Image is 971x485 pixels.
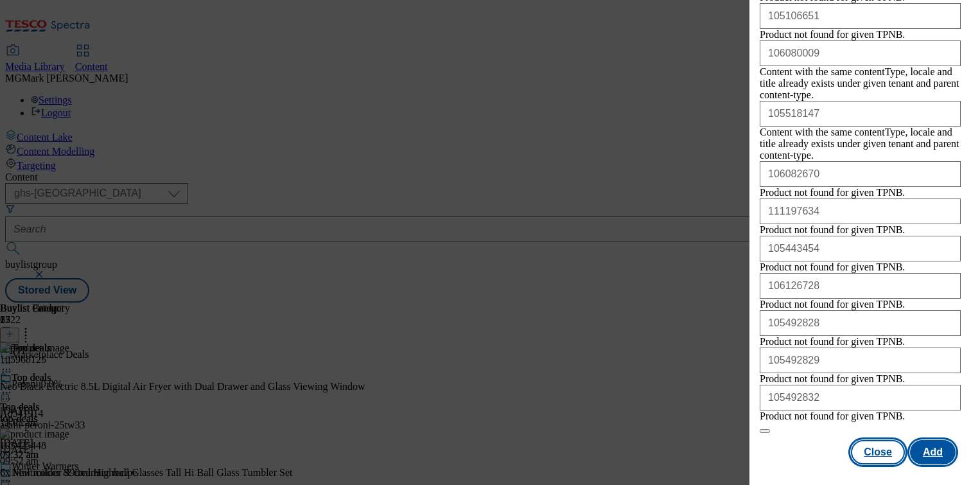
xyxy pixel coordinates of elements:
div: Product not found for given TPNB. [760,410,905,422]
div: Product not found for given TPNB. [760,224,905,236]
div: Product not found for given TPNB. [760,261,905,273]
div: Product not found for given TPNB. [760,299,905,310]
div: Product not found for given TPNB. [760,187,905,198]
button: Add [910,440,956,464]
div: Content with the same contentType, locale and title already exists under given tenant and parent ... [760,66,961,101]
div: Product not found for given TPNB. [760,29,905,40]
button: Close [851,440,905,464]
div: Product not found for given TPNB. [760,336,905,348]
div: Product not found for given TPNB. [760,373,905,385]
div: Content with the same contentType, locale and title already exists under given tenant and parent ... [760,127,961,161]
